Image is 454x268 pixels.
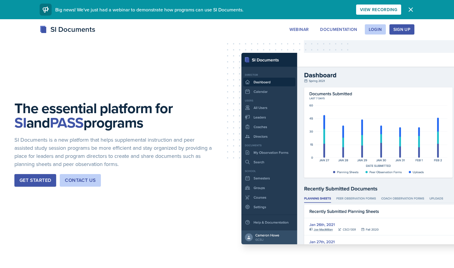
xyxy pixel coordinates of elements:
span: Big news! We've just had a webinar to demonstrate how programs can use SI Documents. [55,6,244,13]
button: Webinar [286,24,313,35]
div: Contact Us [65,177,96,184]
div: Webinar [289,27,309,32]
button: Documentation [316,24,361,35]
button: Login [365,24,386,35]
button: View Recording [356,5,401,15]
button: Sign Up [389,24,414,35]
div: Login [369,27,382,32]
div: View Recording [360,7,397,12]
div: Documentation [320,27,357,32]
div: SI Documents [40,24,95,35]
div: Sign Up [393,27,410,32]
button: Get Started [14,174,56,187]
div: Get Started [20,177,51,184]
button: Contact Us [60,174,101,187]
